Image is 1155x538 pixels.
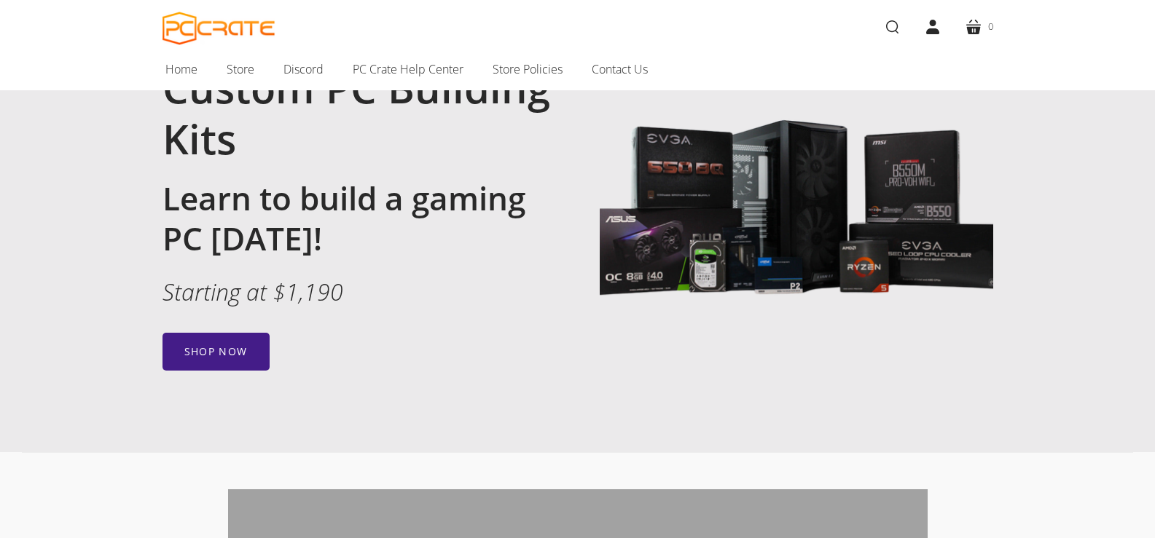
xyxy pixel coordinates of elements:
h2: Learn to build a gaming PC [DATE]! [163,178,556,258]
a: Contact Us [577,54,662,84]
a: Discord [269,54,338,84]
a: Shop now [163,333,270,371]
span: Contact Us [592,60,648,79]
nav: Main navigation [141,54,1015,90]
a: 0 [953,7,1005,47]
a: Store [212,54,269,84]
a: PC Crate Help Center [338,54,478,84]
span: 0 [988,19,993,34]
span: Store Policies [493,60,563,79]
span: Home [165,60,197,79]
a: PC CRATE [163,12,275,45]
h1: Custom PC Building Kits [163,62,556,164]
a: Home [151,54,212,84]
span: PC Crate Help Center [353,60,463,79]
em: Starting at $1,190 [163,276,343,307]
span: Store [227,60,254,79]
a: Store Policies [478,54,577,84]
img: Image with gaming PC components including Lian Li 205 Lancool case, MSI B550M motherboard, EVGA 6... [600,17,993,411]
span: Discord [283,60,324,79]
